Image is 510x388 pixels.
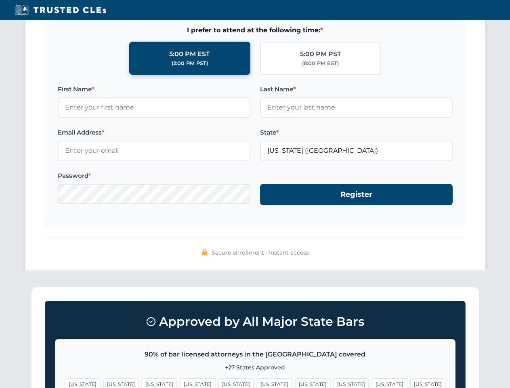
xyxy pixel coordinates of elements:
[58,171,250,181] label: Password
[58,97,250,118] input: Enter your first name
[172,59,208,67] div: (2:00 PM PST)
[302,59,339,67] div: (8:00 PM EST)
[55,311,455,333] h3: Approved by All Major State Bars
[169,49,210,59] div: 5:00 PM EST
[260,97,453,118] input: Enter your last name
[201,249,208,255] img: 🔒
[58,141,250,161] input: Enter your email
[260,184,453,205] button: Register
[260,141,453,161] input: Florida (FL)
[58,128,250,137] label: Email Address
[260,84,453,94] label: Last Name
[65,363,445,372] p: +27 States Approved
[300,49,341,59] div: 5:00 PM PST
[58,84,250,94] label: First Name
[58,25,453,36] span: I prefer to attend at the following time:
[260,128,453,137] label: State
[65,349,445,360] p: 90% of bar licensed attorneys in the [GEOGRAPHIC_DATA] covered
[212,248,309,257] span: Secure enrollment • Instant access
[12,4,109,16] img: Trusted CLEs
